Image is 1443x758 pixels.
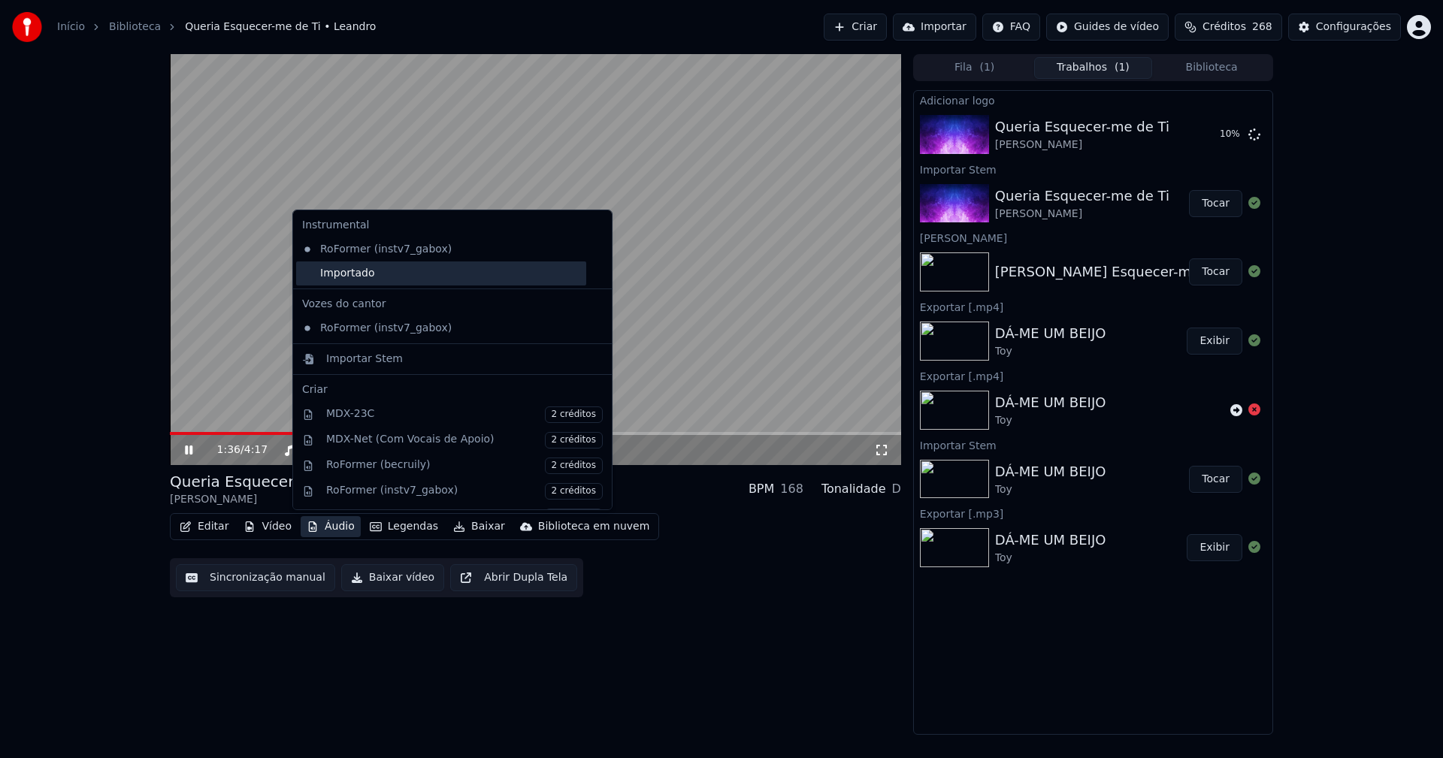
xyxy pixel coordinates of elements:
div: Exportar [.mp3] [914,504,1272,522]
div: Configurações [1316,20,1391,35]
div: Biblioteca em nuvem [538,519,650,534]
div: Importado [296,261,586,285]
button: Importar [893,14,976,41]
a: Biblioteca [109,20,161,35]
div: BPM [749,480,774,498]
div: RoFormer (instv7_gabox) [296,237,586,261]
div: DÁ-ME UM BEIJO [995,323,1106,344]
div: Queria Esquecer-me de Ti [995,116,1169,137]
div: Toy [995,413,1106,428]
div: Exportar [.mp4] [914,367,1272,385]
button: Baixar vídeo [341,564,444,591]
span: Créditos [1202,20,1246,35]
a: Início [57,20,85,35]
button: Guides de vídeo [1046,14,1169,41]
button: Exibir [1187,328,1242,355]
div: Instrumental [296,213,609,237]
button: Exibir [1187,534,1242,561]
div: DÁ-ME UM BEIJO [995,461,1106,482]
button: Legendas [364,516,444,537]
button: Tocar [1189,258,1242,285]
button: FAQ [982,14,1040,41]
div: Toy [995,482,1106,497]
span: 2 créditos [545,458,603,474]
div: [PERSON_NAME] [995,207,1169,222]
div: RoFormer (instv7_gabox) [296,316,586,340]
div: Importar Stem [914,436,1272,454]
span: 1:36 [217,442,240,458]
button: Biblioteca [1152,57,1271,79]
div: [PERSON_NAME] [914,228,1272,246]
div: Tonalidade [821,480,886,498]
span: 2 créditos [545,406,603,423]
button: Tocar [1189,190,1242,217]
div: DÁ-ME UM BEIJO [995,530,1106,551]
button: Áudio [301,516,361,537]
button: Tocar [1189,466,1242,493]
div: [PERSON_NAME] [170,492,364,507]
button: Configurações [1288,14,1401,41]
div: DÁ-ME UM BEIJO [995,392,1106,413]
span: 2 créditos [545,483,603,500]
div: D [892,480,901,498]
div: Importar Stem [914,160,1272,178]
span: ( 1 ) [979,60,994,75]
span: 4:17 [244,442,268,458]
button: Vídeo [237,516,298,537]
div: Criar [302,382,603,397]
span: ( 1 ) [1115,60,1130,75]
img: youka [12,12,42,42]
button: Fila [915,57,1034,79]
div: Toy [995,551,1106,566]
div: MDX-Net (Com Vocais de Apoio) [326,432,603,448]
button: Trabalhos [1034,57,1153,79]
div: Vozes do cantor [296,292,609,316]
div: / [217,442,253,458]
span: 268 [1252,20,1272,35]
nav: breadcrumb [57,20,376,35]
button: Créditos268 [1175,14,1282,41]
div: [PERSON_NAME] Esquecer-me de Ti [995,261,1237,282]
div: MDX-23C [326,406,603,423]
div: Exportar [.mp4] [914,297,1272,316]
div: 10 % [1220,128,1242,140]
div: Demucs [326,509,603,525]
div: RoFormer (becruily) [326,458,603,474]
button: Editar [174,516,234,537]
button: Sincronização manual [176,564,335,591]
button: Baixar [447,516,511,537]
div: Importar Stem [326,352,403,367]
span: Queria Esquecer-me de Ti • Leandro [185,20,376,35]
div: 168 [780,480,803,498]
div: RoFormer (instv7_gabox) [326,483,603,500]
button: Criar [824,14,887,41]
div: [PERSON_NAME] [995,137,1169,153]
span: 2 créditos [545,509,603,525]
div: Adicionar logo [914,91,1272,109]
span: 2 créditos [545,432,603,448]
button: Abrir Dupla Tela [450,564,577,591]
div: Queria Esquecer-me de Ti [170,471,364,492]
div: Toy [995,344,1106,359]
div: Queria Esquecer-me de Ti [995,186,1169,207]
